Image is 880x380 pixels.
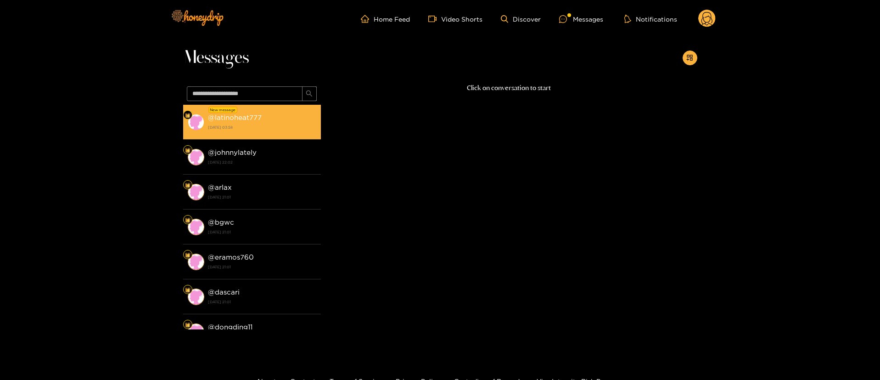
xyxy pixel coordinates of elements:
[501,15,541,23] a: Discover
[208,107,237,113] div: New message
[185,182,191,188] img: Fan Level
[185,113,191,118] img: Fan Level
[306,90,313,98] span: search
[686,54,693,62] span: appstore-add
[361,15,410,23] a: Home Feed
[208,158,316,166] strong: [DATE] 22:02
[208,183,232,191] strong: @ arlax
[208,263,316,271] strong: [DATE] 21:01
[622,14,680,23] button: Notifications
[208,218,234,226] strong: @ bgwc
[208,323,252,331] strong: @ dongding11
[559,14,603,24] div: Messages
[208,113,262,121] strong: @ latinoheat777
[188,149,204,165] img: conversation
[428,15,482,23] a: Video Shorts
[361,15,374,23] span: home
[683,51,697,65] button: appstore-add
[185,217,191,223] img: Fan Level
[188,254,204,270] img: conversation
[321,83,697,93] p: Click on conversation to start
[208,288,240,296] strong: @ dascari
[188,323,204,340] img: conversation
[185,147,191,153] img: Fan Level
[188,219,204,235] img: conversation
[185,287,191,293] img: Fan Level
[302,86,317,101] button: search
[208,228,316,236] strong: [DATE] 21:01
[208,298,316,306] strong: [DATE] 21:01
[183,47,249,69] span: Messages
[188,289,204,305] img: conversation
[185,322,191,328] img: Fan Level
[208,148,257,156] strong: @ johnnylately
[208,193,316,201] strong: [DATE] 21:01
[188,114,204,130] img: conversation
[428,15,441,23] span: video-camera
[208,123,316,131] strong: [DATE] 03:58
[185,252,191,258] img: Fan Level
[188,184,204,200] img: conversation
[208,253,254,261] strong: @ eramos760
